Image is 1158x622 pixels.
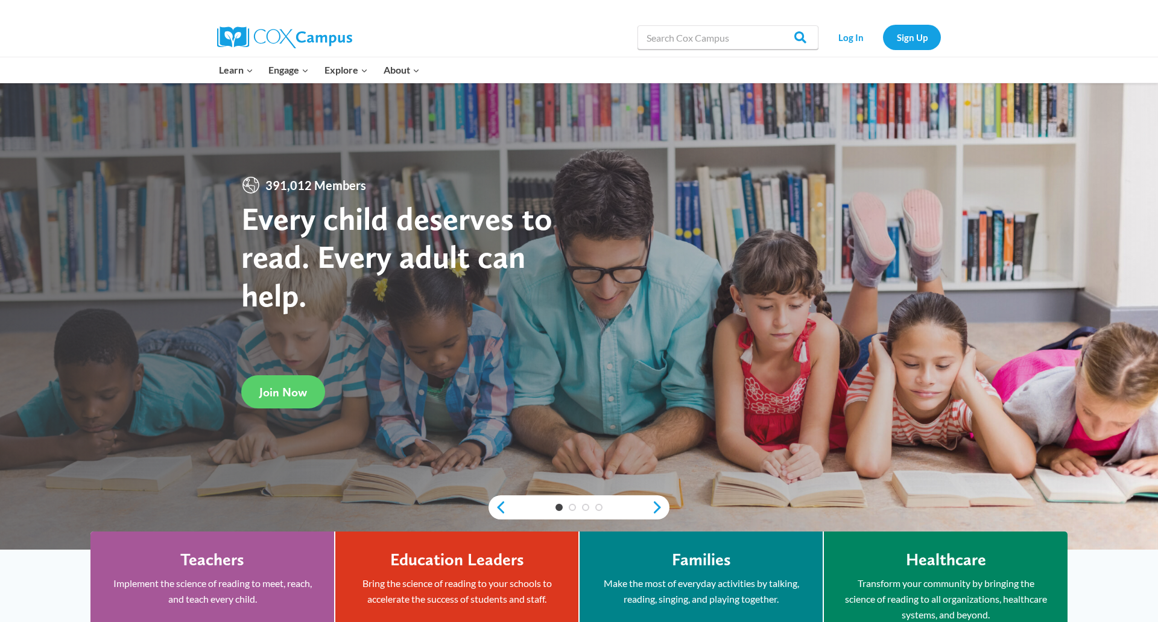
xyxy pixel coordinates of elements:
[353,576,560,606] p: Bring the science of reading to your schools to accelerate the success of students and staff.
[384,62,420,78] span: About
[268,62,309,78] span: Engage
[109,576,316,606] p: Implement the science of reading to meet, reach, and teach every child.
[261,176,371,195] span: 391,012 Members
[651,500,669,515] a: next
[489,500,507,515] a: previous
[883,25,941,49] a: Sign Up
[906,550,986,570] h4: Healthcare
[842,576,1049,622] p: Transform your community by bringing the science of reading to all organizations, healthcare syst...
[824,25,941,49] nav: Secondary Navigation
[672,550,731,570] h4: Families
[217,27,352,48] img: Cox Campus
[241,375,325,408] a: Join Now
[595,504,603,511] a: 4
[582,504,589,511] a: 3
[219,62,253,78] span: Learn
[241,199,552,314] strong: Every child deserves to read. Every adult can help.
[569,504,576,511] a: 2
[180,550,244,570] h4: Teachers
[211,57,427,83] nav: Primary Navigation
[259,385,307,399] span: Join Now
[638,25,818,49] input: Search Cox Campus
[390,550,524,570] h4: Education Leaders
[824,25,877,49] a: Log In
[489,495,669,519] div: content slider buttons
[555,504,563,511] a: 1
[324,62,368,78] span: Explore
[598,576,805,606] p: Make the most of everyday activities by talking, reading, singing, and playing together.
